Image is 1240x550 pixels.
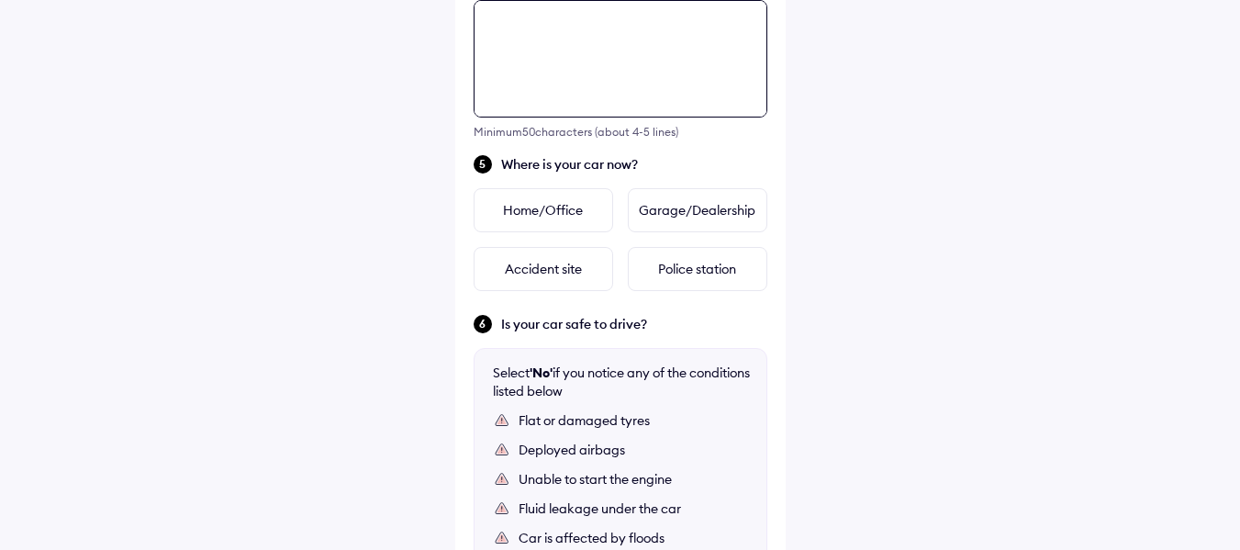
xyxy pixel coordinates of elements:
[628,247,767,291] div: Police station
[474,247,613,291] div: Accident site
[519,529,748,547] div: Car is affected by floods
[493,364,750,400] div: Select if you notice any of the conditions listed below
[519,499,748,518] div: Fluid leakage under the car
[474,188,613,232] div: Home/Office
[501,315,767,333] span: Is your car safe to drive?
[530,365,553,381] b: 'No'
[519,470,748,488] div: Unable to start the engine
[474,125,767,139] div: Minimum 50 characters (about 4-5 lines)
[501,155,767,174] span: Where is your car now?
[519,411,748,430] div: Flat or damaged tyres
[519,441,748,459] div: Deployed airbags
[628,188,767,232] div: Garage/Dealership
